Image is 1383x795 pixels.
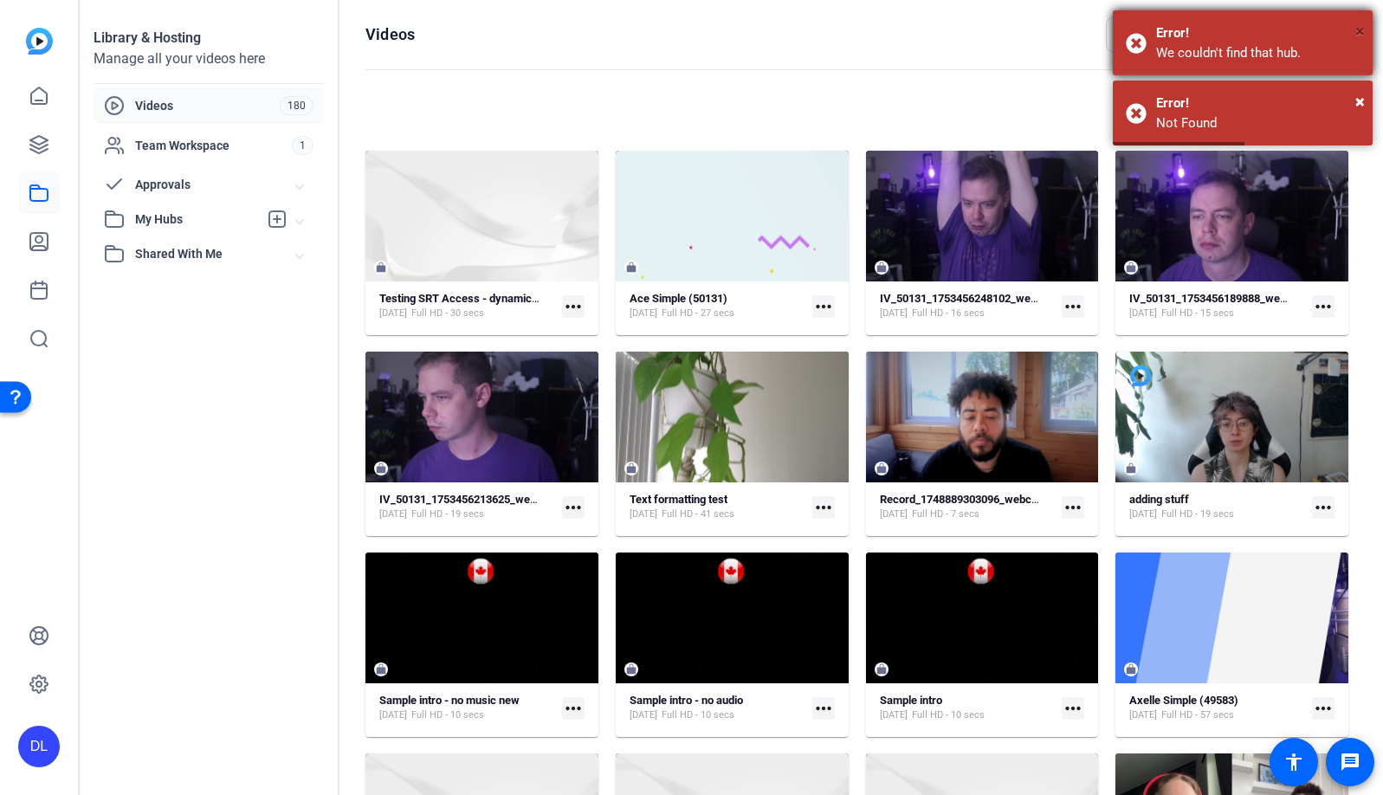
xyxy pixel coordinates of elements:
mat-icon: more_horiz [1062,697,1084,720]
h1: Videos [365,24,415,45]
strong: Text formatting test [630,493,727,506]
a: Record_1748889303096_webcam[DATE]Full HD - 7 secs [880,493,1056,521]
img: blue-gradient.svg [26,28,53,55]
mat-expansion-panel-header: Shared With Me [94,236,324,271]
strong: Sample intro - no audio [630,694,743,707]
span: Full HD - 41 secs [662,507,734,521]
span: [DATE] [1129,708,1157,722]
a: Axelle Simple (49583)[DATE]Full HD - 57 secs [1129,694,1305,722]
strong: Ace Simple (50131) [630,292,727,305]
mat-icon: more_horiz [1062,295,1084,318]
span: Approvals [135,176,296,194]
strong: Testing SRT Access - dynamic captions [379,292,577,305]
span: [DATE] [630,307,657,320]
span: [DATE] [880,307,908,320]
strong: IV_50131_1753456213625_webcam [379,493,558,506]
span: My Hubs [135,210,258,229]
span: Shared With Me [135,245,296,263]
div: DL [18,726,60,767]
a: IV_50131_1753456248102_webcam[DATE]Full HD - 16 secs [880,292,1056,320]
a: Text formatting test[DATE]Full HD - 41 secs [630,493,805,521]
mat-icon: more_horiz [812,697,835,720]
button: Close [1355,18,1365,44]
div: We couldn't find that hub. [1156,43,1360,63]
span: × [1355,91,1365,112]
strong: Sample intro - no music new [379,694,520,707]
div: Manage all your videos here [94,48,324,69]
span: [DATE] [880,507,908,521]
a: adding stuff[DATE]Full HD - 19 secs [1129,493,1305,521]
span: Full HD - 7 secs [912,507,979,521]
mat-icon: message [1340,752,1360,772]
span: [DATE] [880,708,908,722]
mat-icon: more_horiz [562,295,585,318]
mat-icon: more_horiz [562,496,585,519]
span: [DATE] [379,708,407,722]
a: Sample intro - no audio[DATE]Full HD - 10 secs [630,694,805,722]
button: Close [1355,88,1365,114]
mat-expansion-panel-header: My Hubs [94,202,324,236]
strong: Axelle Simple (49583) [1129,694,1238,707]
a: Sample intro[DATE]Full HD - 10 secs [880,694,1056,722]
mat-icon: more_horiz [1312,496,1335,519]
a: Testing SRT Access - dynamic captions[DATE]Full HD - 30 secs [379,292,555,320]
strong: adding stuff [1129,493,1189,506]
mat-expansion-panel-header: Approvals [94,167,324,202]
span: Full HD - 19 secs [1161,507,1234,521]
span: Full HD - 10 secs [662,708,734,722]
span: Videos [135,97,280,114]
span: Full HD - 10 secs [411,708,484,722]
strong: IV_50131_1753456248102_webcam [880,292,1058,305]
mat-icon: accessibility [1283,752,1304,772]
mat-icon: more_horiz [1312,697,1335,720]
div: Error! [1156,23,1360,43]
span: Full HD - 15 secs [1161,307,1234,320]
a: Ace Simple (50131)[DATE]Full HD - 27 secs [630,292,805,320]
mat-icon: more_horiz [812,496,835,519]
span: 180 [280,96,313,115]
strong: Record_1748889303096_webcam [880,493,1047,506]
span: Full HD - 57 secs [1161,708,1234,722]
span: 1 [292,136,313,155]
span: × [1355,21,1365,42]
a: Sample intro - no music new[DATE]Full HD - 10 secs [379,694,555,722]
span: [DATE] [1129,307,1157,320]
strong: Sample intro [880,694,942,707]
span: [DATE] [379,507,407,521]
mat-icon: more_horiz [812,295,835,318]
span: [DATE] [1129,507,1157,521]
span: Full HD - 30 secs [411,307,484,320]
span: Full HD - 27 secs [662,307,734,320]
div: Not Found [1156,113,1360,133]
span: Full HD - 19 secs [411,507,484,521]
span: [DATE] [630,507,657,521]
span: Full HD - 10 secs [912,708,985,722]
mat-icon: more_horiz [1312,295,1335,318]
span: [DATE] [630,708,657,722]
div: Error! [1156,94,1360,113]
mat-icon: more_horiz [1062,496,1084,519]
a: IV_50131_1753456213625_webcam[DATE]Full HD - 19 secs [379,493,555,521]
strong: IV_50131_1753456189888_webcam [1129,292,1308,305]
span: Team Workspace [135,137,292,154]
span: [DATE] [379,307,407,320]
mat-icon: more_horiz [562,697,585,720]
span: Full HD - 16 secs [912,307,985,320]
div: Library & Hosting [94,28,324,48]
a: IV_50131_1753456189888_webcam[DATE]Full HD - 15 secs [1129,292,1305,320]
